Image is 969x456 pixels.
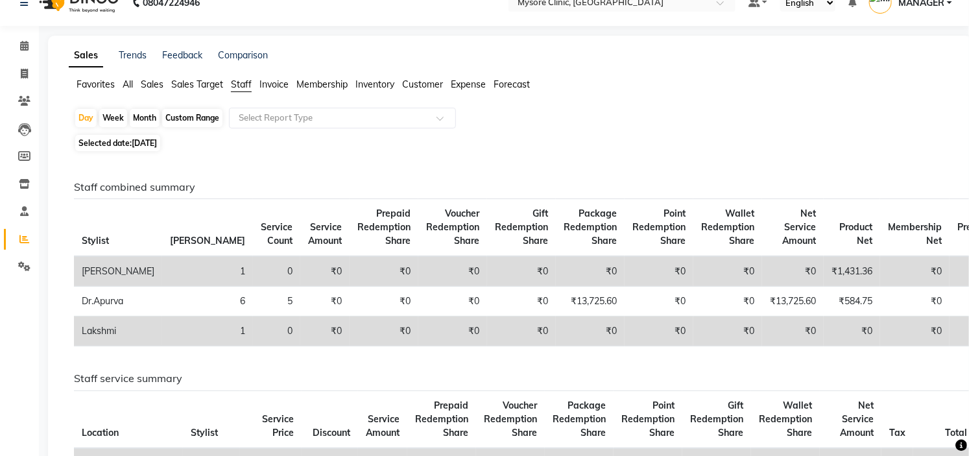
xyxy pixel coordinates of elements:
td: ₹0 [556,256,625,287]
span: Invoice [259,78,289,90]
td: ₹0 [880,287,950,317]
span: [DATE] [132,138,157,148]
div: Day [75,109,97,127]
div: Month [130,109,160,127]
span: Net Service Amount [782,208,816,246]
div: Week [99,109,127,127]
span: Prepaid Redemption Share [415,400,468,438]
td: ₹0 [625,317,693,346]
td: 5 [253,287,300,317]
td: ₹0 [762,256,824,287]
td: ₹0 [487,256,556,287]
td: ₹0 [762,317,824,346]
span: Favorites [77,78,115,90]
td: ₹0 [350,317,418,346]
span: Membership Net [888,221,942,246]
a: Feedback [162,49,202,61]
td: ₹0 [418,317,487,346]
span: Total [945,427,967,438]
td: ₹1,431.36 [824,256,880,287]
span: Point Redemption Share [632,208,686,246]
span: Wallet Redemption Share [759,400,812,438]
span: Expense [451,78,486,90]
span: Voucher Redemption Share [426,208,479,246]
td: Dr.Apurva [74,287,162,317]
td: ₹0 [880,256,950,287]
td: ₹0 [625,287,693,317]
span: Tax [889,427,905,438]
td: ₹584.75 [824,287,880,317]
span: Gift Redemption Share [690,400,743,438]
span: Product Net [839,221,872,246]
span: Service Amount [308,221,342,246]
td: ₹0 [824,317,880,346]
td: 6 [162,287,253,317]
td: ₹13,725.60 [762,287,824,317]
span: Staff [231,78,252,90]
a: Comparison [218,49,268,61]
span: Package Redemption Share [564,208,617,246]
span: Package Redemption Share [553,400,606,438]
span: Net Service Amount [840,400,874,438]
div: Custom Range [162,109,222,127]
td: ₹0 [880,317,950,346]
td: 0 [253,256,300,287]
td: ₹0 [693,287,762,317]
td: [PERSON_NAME] [74,256,162,287]
span: Selected date: [75,135,160,151]
span: Wallet Redemption Share [701,208,754,246]
span: Prepaid Redemption Share [357,208,411,246]
h6: Staff combined summary [74,181,941,193]
td: ₹0 [350,256,418,287]
td: Lakshmi [74,317,162,346]
td: 1 [162,256,253,287]
td: ₹0 [625,256,693,287]
td: 1 [162,317,253,346]
span: Sales [141,78,163,90]
td: ₹0 [418,287,487,317]
td: ₹0 [300,317,350,346]
td: ₹0 [556,317,625,346]
span: [PERSON_NAME] [170,235,245,246]
span: Point Redemption Share [621,400,675,438]
td: ₹0 [418,256,487,287]
a: Sales [69,44,103,67]
span: Sales Target [171,78,223,90]
td: ₹13,725.60 [556,287,625,317]
td: ₹0 [693,256,762,287]
td: ₹0 [300,256,350,287]
span: Stylist [191,427,218,438]
span: Stylist [82,235,109,246]
td: ₹0 [350,287,418,317]
td: ₹0 [693,317,762,346]
span: Membership [296,78,348,90]
span: Customer [402,78,443,90]
td: 0 [253,317,300,346]
span: Location [82,427,119,438]
span: Inventory [355,78,394,90]
td: ₹0 [487,287,556,317]
span: Service Price [262,413,294,438]
a: Trends [119,49,147,61]
td: ₹0 [487,317,556,346]
span: Discount [313,427,350,438]
span: All [123,78,133,90]
span: Service Amount [366,413,400,438]
span: Service Count [261,221,293,246]
td: ₹0 [300,287,350,317]
span: Forecast [494,78,530,90]
h6: Staff service summary [74,372,941,385]
span: Gift Redemption Share [495,208,548,246]
span: Voucher Redemption Share [484,400,537,438]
